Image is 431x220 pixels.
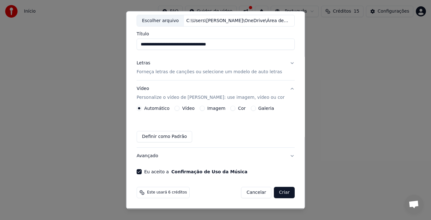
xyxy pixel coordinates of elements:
[137,32,295,36] label: Título
[238,106,245,111] label: Cor
[144,170,247,174] label: Eu aceito a
[137,148,295,164] button: Avançado
[144,106,169,111] label: Automático
[137,15,184,27] div: Escolher arquivo
[207,106,225,111] label: Imagem
[137,60,150,67] div: Letras
[147,190,187,195] span: Este usará 6 créditos
[137,69,282,75] p: Forneça letras de canções ou selecione um modelo de auto letras
[241,187,271,199] button: Cancelar
[184,18,291,24] div: C:\Users\[PERSON_NAME]\OneDrive\Área de Trabalho\musicas atube\Cruz\Banda Dom - Aos Pés De Tua Cr...
[137,106,295,148] div: VídeoPersonalize o vídeo de [PERSON_NAME]: use imagem, vídeo ou cor
[258,106,274,111] label: Galeria
[137,95,285,101] p: Personalize o vídeo de [PERSON_NAME]: use imagem, vídeo ou cor
[182,106,195,111] label: Vídeo
[171,170,247,174] button: Eu aceito a
[137,131,192,143] button: Definir como Padrão
[137,86,285,101] div: Vídeo
[137,81,295,106] button: VídeoPersonalize o vídeo de [PERSON_NAME]: use imagem, vídeo ou cor
[137,55,295,80] button: LetrasForneça letras de canções ou selecione um modelo de auto letras
[274,187,295,199] button: Criar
